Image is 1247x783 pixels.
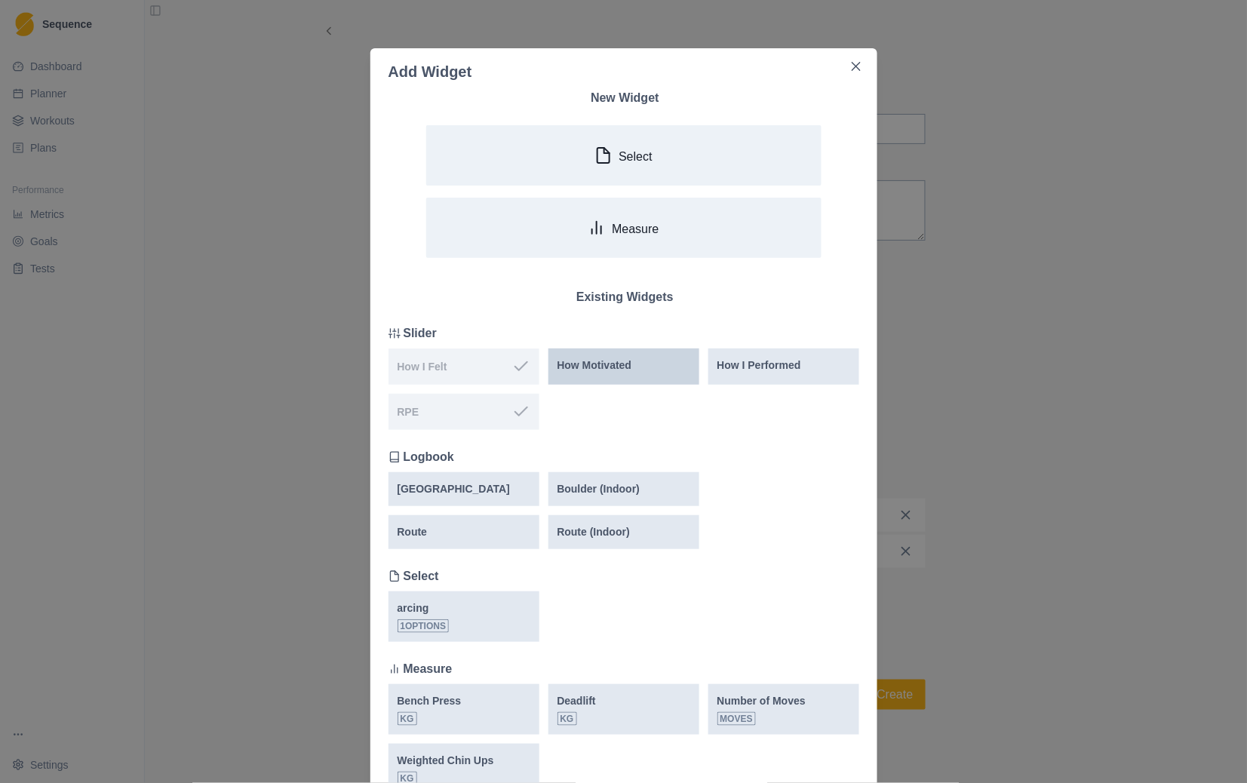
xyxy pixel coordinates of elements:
[717,712,756,726] span: moves
[398,619,450,633] span: 1 options
[404,567,439,585] p: Select
[398,712,417,726] span: kg
[404,448,455,466] p: Logbook
[398,693,462,709] p: Bench Press
[392,288,859,306] p: Existing Widgets
[404,660,453,678] p: Measure
[557,524,630,540] p: Route (Indoor)
[426,125,822,186] button: Select
[844,54,868,78] button: Close
[404,324,437,342] p: Slider
[612,222,659,236] p: Measure
[398,600,429,616] p: arcing
[557,693,596,709] p: Deadlift
[398,359,447,375] p: How I Felt
[398,404,419,420] p: RPE
[398,524,428,540] p: Route
[717,358,801,373] p: How I Performed
[398,753,494,769] p: Weighted Chin Ups
[557,481,640,497] p: Boulder (Indoor)
[557,358,632,373] p: How Motivated
[426,198,822,258] button: Measure
[370,48,877,83] header: Add Widget
[717,693,806,709] p: Number of Moves
[619,149,652,164] p: Select
[398,481,511,497] p: [GEOGRAPHIC_DATA]
[392,89,859,107] p: New Widget
[557,712,577,726] span: kg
